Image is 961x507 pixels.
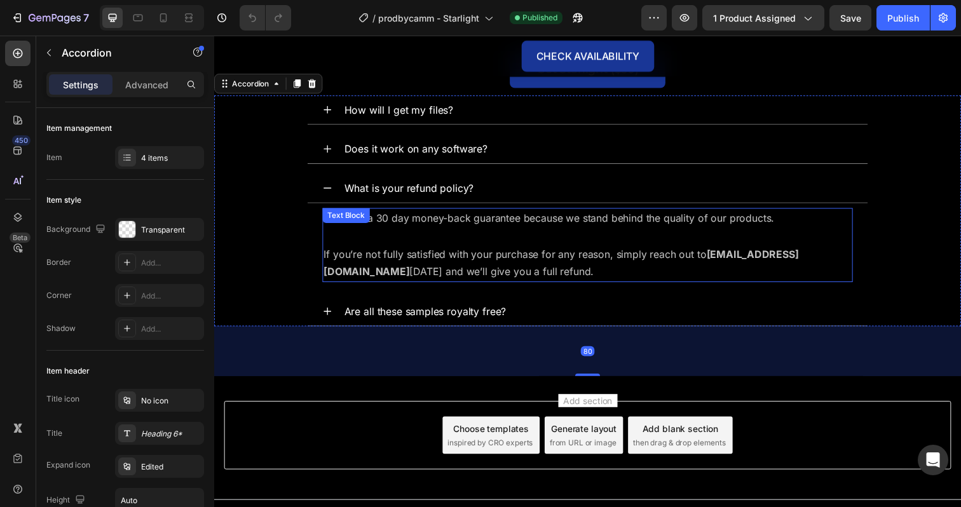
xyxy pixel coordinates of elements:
button: Save [829,5,871,30]
div: Transparent [141,224,201,236]
div: Item [46,152,62,163]
p: Advanced [125,78,168,91]
div: Publish [887,11,919,25]
span: / [372,11,376,25]
div: 450 [12,135,31,145]
div: Shadow [46,323,76,334]
div: Undo/Redo [240,5,291,30]
div: Beta [10,233,31,243]
div: Border [46,257,71,268]
div: Heading 6* [141,428,201,440]
span: 1 product assigned [713,11,796,25]
button: 7 [5,5,95,30]
div: Background [46,221,108,238]
div: Add... [141,290,201,302]
span: prodbycamm - Starlight [378,11,479,25]
div: Expand icon [46,459,90,471]
div: Item header [46,365,90,377]
div: Item management [46,123,112,134]
div: No icon [141,395,201,407]
div: Add... [141,323,201,335]
button: Publish [876,5,930,30]
button: 1 product assigned [702,5,824,30]
span: Save [840,13,861,24]
p: Settings [63,78,99,91]
div: Edited [141,461,201,473]
div: Open Intercom Messenger [918,445,948,475]
div: Title icon [46,393,79,405]
iframe: Design area [214,36,961,507]
div: 4 items [141,152,201,164]
div: Title [46,428,62,439]
span: Published [522,12,557,24]
div: Item style [46,194,81,206]
p: 7 [83,10,89,25]
div: 80 [374,317,388,327]
p: Accordion [62,45,170,60]
div: Corner [46,290,72,301]
span: Add section [351,366,412,379]
div: Add... [141,257,201,269]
